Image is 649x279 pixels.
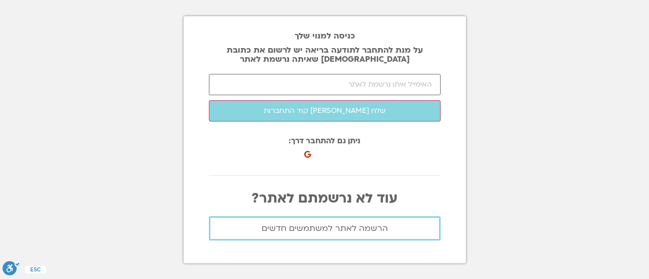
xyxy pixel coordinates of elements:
p: עוד לא נרשמתם לאתר? [209,191,441,206]
iframe: כפתור לכניסה באמצעות חשבון Google [306,140,417,162]
h2: כניסה למנוי שלך [209,31,441,41]
span: הרשמה לאתר למשתמשים חדשים [262,224,388,233]
p: על מנת להתחבר לתודעה בריאה יש לרשום את כתובת [DEMOGRAPHIC_DATA] שאיתה נרשמת לאתר [209,46,441,64]
button: שלח [PERSON_NAME] קוד התחברות [209,100,441,122]
input: האימייל איתו נרשמת לאתר [209,74,441,95]
a: הרשמה לאתר למשתמשים חדשים [209,216,441,241]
